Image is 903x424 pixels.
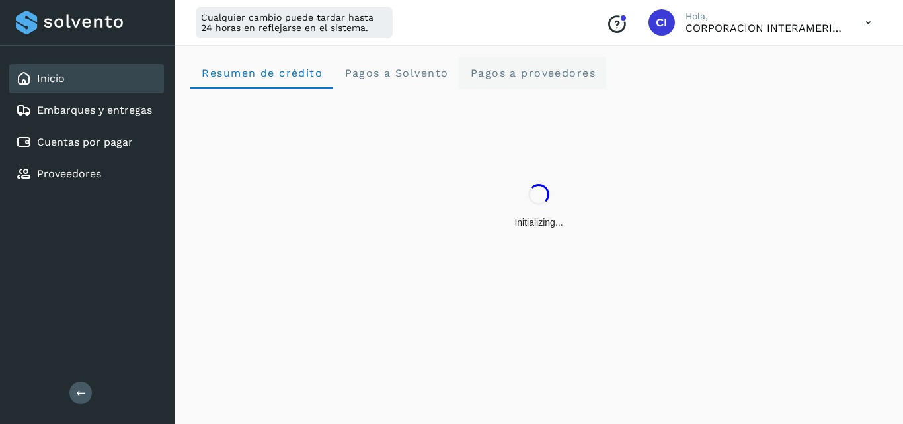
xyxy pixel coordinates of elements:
span: Pagos a proveedores [469,67,596,79]
a: Inicio [37,72,65,85]
div: Proveedores [9,159,164,189]
a: Embarques y entregas [37,104,152,116]
span: Pagos a Solvento [344,67,448,79]
p: CORPORACION INTERAMERICANA DE LOGISTICA S.A DE C.V. [686,22,844,34]
span: Resumen de crédito [201,67,323,79]
a: Cuentas por pagar [37,136,133,148]
a: Proveedores [37,167,101,180]
div: Inicio [9,64,164,93]
div: Cuentas por pagar [9,128,164,157]
p: Hola, [686,11,844,22]
div: Embarques y entregas [9,96,164,125]
div: Cualquier cambio puede tardar hasta 24 horas en reflejarse en el sistema. [196,7,393,38]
